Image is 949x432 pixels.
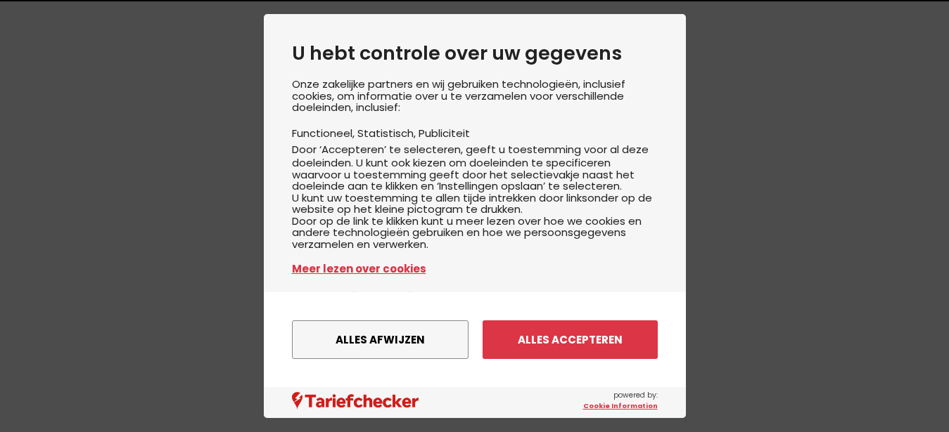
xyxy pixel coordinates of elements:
[483,320,658,359] button: Alles accepteren
[292,261,658,277] a: Meer lezen over cookies
[292,42,658,65] h2: U hebt controle over uw gegevens
[357,126,419,140] li: Statistisch
[292,126,357,140] li: Functioneel
[583,401,658,411] a: Cookie Information
[264,292,686,387] div: menu
[292,320,469,359] button: Alles afwijzen
[419,126,470,140] li: Publiciteit
[292,289,658,305] a: Google-privacybeleid
[292,79,658,316] div: Onze zakelijke partners en wij gebruiken technologieën, inclusief cookies, om informatie over u t...
[292,392,419,410] img: logo
[583,390,658,411] span: powered by:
